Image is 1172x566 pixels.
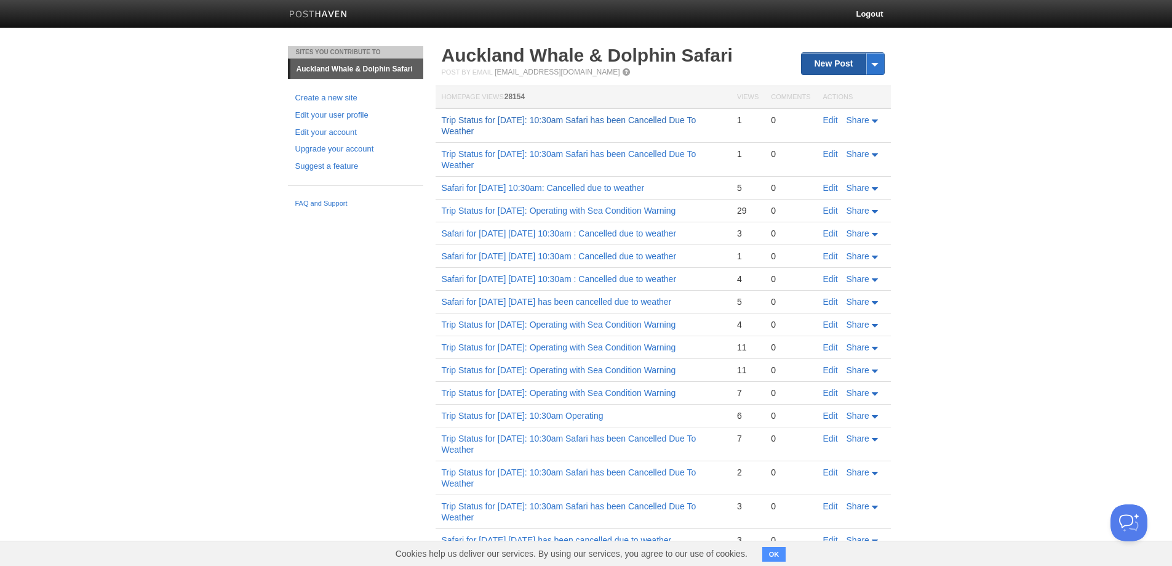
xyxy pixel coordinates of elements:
div: 6 [737,410,759,421]
a: Edit [823,411,838,421]
div: 4 [737,273,759,285]
div: 0 [771,467,810,478]
div: 3 [737,228,759,239]
span: Share [847,535,869,545]
span: Post by Email [442,68,493,76]
span: Share [847,388,869,398]
a: FAQ and Support [295,198,416,209]
div: 4 [737,319,759,330]
div: 3 [737,501,759,512]
a: Edit [823,274,838,284]
span: 28154 [504,92,525,101]
div: 0 [771,535,810,546]
div: 0 [771,365,810,376]
div: 0 [771,148,810,160]
div: 0 [771,115,810,126]
a: Edit [823,149,838,159]
a: Edit [823,251,838,261]
div: 1 [737,251,759,262]
a: Edit [823,320,838,329]
div: 0 [771,319,810,330]
div: 7 [737,433,759,444]
a: Safari for [DATE] [DATE] has been cancelled due to weather [442,297,672,307]
a: Trip Status for [DATE]: Operating with Sea Condition Warning [442,342,676,352]
div: 0 [771,296,810,307]
div: 0 [771,228,810,239]
div: 0 [771,501,810,512]
a: Trip Status for [DATE]: 10:30am Operating [442,411,604,421]
a: Safari for [DATE] [DATE] 10:30am : Cancelled due to weather [442,274,677,284]
a: Edit [823,501,838,511]
div: 1 [737,148,759,160]
th: Homepage Views [436,86,731,109]
img: Posthaven-bar [289,10,348,20]
div: 0 [771,273,810,285]
a: Auckland Whale & Dolphin Safari [442,45,733,65]
a: Trip Status for [DATE]: Operating with Sea Condition Warning [442,206,676,216]
a: Trip Status for [DATE]: 10:30am Safari has been Cancelled Due To Weather [442,501,696,522]
span: Cookies help us deliver our services. By using our services, you agree to our use of cookies. [383,541,760,566]
a: Edit [823,183,838,193]
a: Suggest a feature [295,160,416,173]
a: Edit [823,467,838,477]
div: 11 [737,342,759,353]
a: Trip Status for [DATE]: 10:30am Safari has been Cancelled Due To Weather [442,434,696,455]
div: 3 [737,535,759,546]
span: Share [847,228,869,238]
a: Trip Status for [DATE]: 10:30am Safari has been Cancelled Due To Weather [442,149,696,170]
div: 0 [771,342,810,353]
span: Share [847,297,869,307]
span: Share [847,206,869,216]
th: Actions [817,86,891,109]
a: Edit [823,535,838,545]
a: Upgrade your account [295,143,416,156]
a: Trip Status for [DATE]: 10:30am Safari has been Cancelled Due To Weather [442,115,696,136]
span: Share [847,411,869,421]
a: Edit [823,388,838,398]
a: Trip Status for [DATE]: Operating with Sea Condition Warning [442,388,676,398]
span: Share [847,501,869,511]
a: Edit [823,297,838,307]
div: 0 [771,205,810,216]
a: New Post [802,53,883,75]
span: Share [847,149,869,159]
div: 0 [771,410,810,421]
a: [EMAIL_ADDRESS][DOMAIN_NAME] [495,68,620,76]
a: Trip Status for [DATE]: Operating with Sea Condition Warning [442,320,676,329]
div: 2 [737,467,759,478]
div: 7 [737,387,759,398]
a: Trip Status for [DATE]: 10:30am Safari has been Cancelled Due To Weather [442,467,696,488]
button: OK [762,547,786,562]
div: 0 [771,251,810,262]
iframe: Help Scout Beacon - Open [1110,504,1147,541]
span: Share [847,434,869,443]
div: 11 [737,365,759,376]
span: Share [847,467,869,477]
a: Safari for [DATE] [DATE] 10:30am : Cancelled due to weather [442,251,677,261]
a: Edit [823,228,838,238]
div: 1 [737,115,759,126]
li: Sites You Contribute To [288,46,423,59]
a: Trip Status for [DATE]: Operating with Sea Condition Warning [442,365,676,375]
span: Share [847,183,869,193]
span: Share [847,274,869,284]
div: 5 [737,296,759,307]
span: Share [847,320,869,329]
a: Edit your account [295,126,416,139]
a: Edit [823,115,838,125]
div: 5 [737,182,759,193]
span: Share [847,251,869,261]
div: 29 [737,205,759,216]
a: Edit [823,434,838,443]
div: 0 [771,387,810,398]
a: Safari for [DATE] 10:30am: Cancelled due to weather [442,183,645,193]
th: Comments [765,86,816,109]
span: Share [847,115,869,125]
a: Create a new site [295,92,416,105]
a: Auckland Whale & Dolphin Safari [290,59,423,79]
a: Edit [823,206,838,216]
span: Share [847,365,869,375]
a: Edit [823,342,838,352]
div: 0 [771,433,810,444]
span: Share [847,342,869,352]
